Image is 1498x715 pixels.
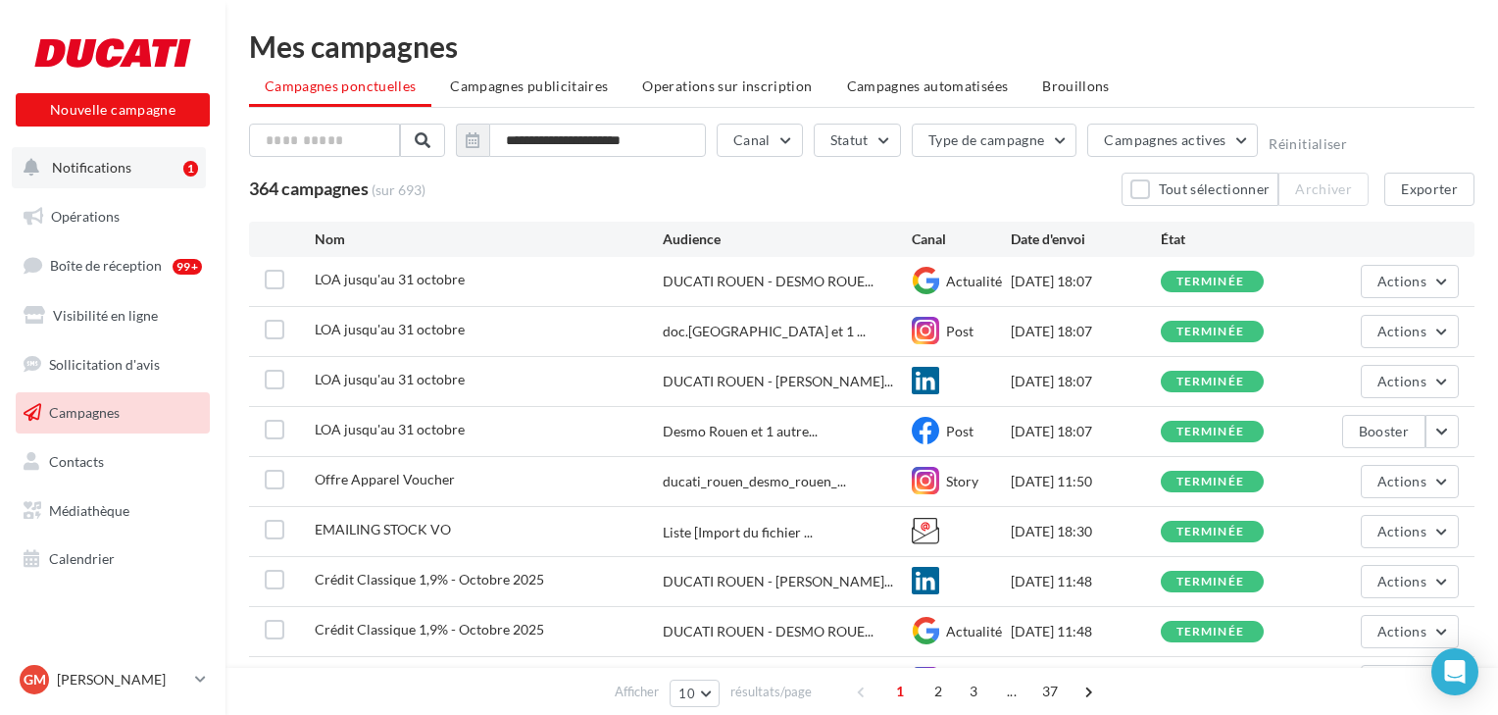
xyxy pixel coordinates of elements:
div: [DATE] 18:30 [1011,522,1160,541]
span: ... [996,676,1027,707]
span: Actualité [946,623,1002,639]
span: Story [946,473,978,489]
button: Type de campagne [912,124,1077,157]
a: Contacts [12,441,214,483]
a: Médiathèque [12,490,214,532]
span: Campagnes publicitaires [450,77,608,94]
span: Campagnes actives [1104,131,1225,148]
span: Actions [1377,573,1426,589]
button: Réinitialiser [1269,136,1347,152]
div: [DATE] 18:07 [1011,372,1160,391]
div: 99+ [173,259,202,275]
span: Opérations [51,208,120,225]
a: GM [PERSON_NAME] [16,661,210,698]
a: Boîte de réception99+ [12,244,214,286]
span: Brouillons [1042,77,1110,94]
button: Statut [814,124,901,157]
button: Exporter [1384,173,1474,206]
span: Actions [1377,473,1426,489]
div: Mes campagnes [249,31,1474,61]
span: EMAILING STOCK VO [315,521,451,537]
button: Actions [1361,615,1459,648]
span: Visibilité en ligne [53,307,158,324]
span: Operations sur inscription [642,77,812,94]
div: [DATE] 11:48 [1011,622,1160,641]
button: Actions [1361,265,1459,298]
button: Tout sélectionner [1122,173,1278,206]
div: 1 [183,161,198,177]
span: LOA jusqu'au 31 octobre [315,371,465,387]
button: Actions [1361,465,1459,498]
div: terminée [1176,426,1245,438]
span: Liste [Import du fichier ... [663,523,813,542]
span: Actions [1377,523,1426,539]
span: LOA jusqu'au 31 octobre [315,271,465,287]
div: terminée [1176,576,1245,588]
p: [PERSON_NAME] [57,670,187,689]
span: GM [24,670,46,689]
button: Notifications 1 [12,147,206,188]
div: Audience [663,230,912,249]
div: Date d'envoi [1011,230,1160,249]
button: Actions [1361,665,1459,698]
button: Booster [1342,415,1425,448]
div: [DATE] 18:07 [1011,322,1160,341]
span: Boîte de réception [50,257,162,274]
div: [DATE] 18:07 [1011,272,1160,291]
span: Post [946,323,974,339]
span: DUCATI ROUEN - [PERSON_NAME]... [663,572,893,591]
button: Actions [1361,515,1459,548]
button: Campagnes actives [1087,124,1258,157]
button: 10 [670,680,720,707]
div: terminée [1176,476,1245,488]
span: Actions [1377,623,1426,639]
span: Post [946,423,974,439]
a: Sollicitation d'avis [12,344,214,385]
div: Canal [912,230,1012,249]
div: État [1161,230,1310,249]
span: 10 [678,686,695,701]
div: Open Intercom Messenger [1431,648,1478,695]
span: Campagnes automatisées [847,77,1009,94]
div: terminée [1176,626,1245,638]
span: DUCATI ROUEN - DESMO ROUE... [663,272,874,291]
span: DUCATI ROUEN - [PERSON_NAME]... [663,372,893,391]
div: terminée [1176,526,1245,538]
span: DUCATI ROUEN - DESMO ROUE... [663,622,874,641]
span: Offre Apparel Voucher [315,471,455,487]
span: Notifications [52,159,131,176]
a: Opérations [12,196,214,237]
button: Actions [1361,315,1459,348]
button: Canal [717,124,803,157]
button: Actions [1361,365,1459,398]
button: Actions [1361,565,1459,598]
span: Crédit Classique 1,9% - Octobre 2025 [315,621,544,638]
span: 2 [923,676,954,707]
span: Sollicitation d'avis [49,355,160,372]
button: Nouvelle campagne [16,93,210,127]
span: Actions [1377,323,1426,339]
span: résultats/page [730,683,812,701]
span: (sur 693) [372,180,425,200]
span: Médiathèque [49,502,129,519]
span: doc.[GEOGRAPHIC_DATA] et 1 ... [663,322,866,341]
span: Calendrier [49,550,115,567]
span: Afficher [615,683,659,701]
div: terminée [1176,326,1245,338]
div: Desmo Rouen et 1 autre... [663,422,818,441]
a: Campagnes [12,392,214,434]
div: [DATE] 18:07 [1011,422,1160,441]
span: 1 [884,676,916,707]
span: Actions [1377,273,1426,289]
span: Crédit Classique 1,9% - Octobre 2025 [315,571,544,587]
button: Archiver [1278,173,1369,206]
span: 3 [958,676,989,707]
span: Contacts [49,453,104,470]
div: [DATE] 11:48 [1011,572,1160,591]
a: Visibilité en ligne [12,295,214,336]
div: [DATE] 11:50 [1011,472,1160,491]
div: terminée [1176,376,1245,388]
span: Actions [1377,373,1426,389]
div: Nom [315,230,663,249]
span: 364 campagnes [249,178,369,199]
